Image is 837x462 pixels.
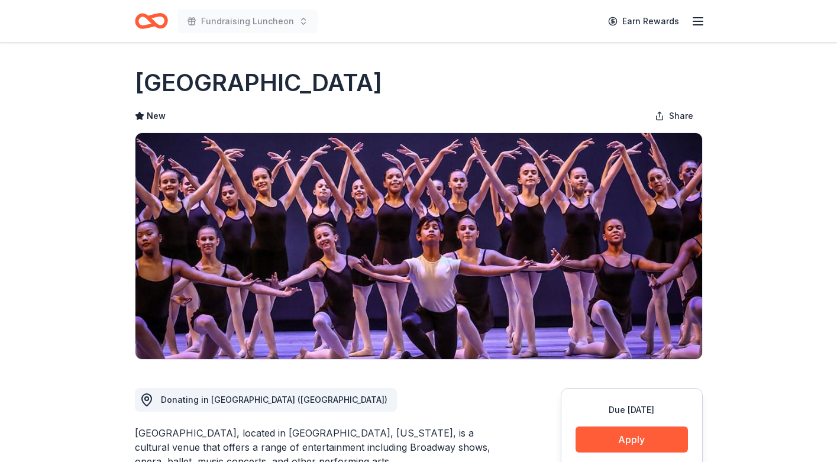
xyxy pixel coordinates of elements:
[669,109,693,123] span: Share
[201,14,294,28] span: Fundraising Luncheon
[576,427,688,453] button: Apply
[135,66,382,99] h1: [GEOGRAPHIC_DATA]
[161,395,387,405] span: Donating in [GEOGRAPHIC_DATA] ([GEOGRAPHIC_DATA])
[576,403,688,417] div: Due [DATE]
[147,109,166,123] span: New
[135,133,702,359] img: Image for Straz Center
[177,9,318,33] button: Fundraising Luncheon
[601,11,686,32] a: Earn Rewards
[645,104,703,128] button: Share
[135,7,168,35] a: Home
